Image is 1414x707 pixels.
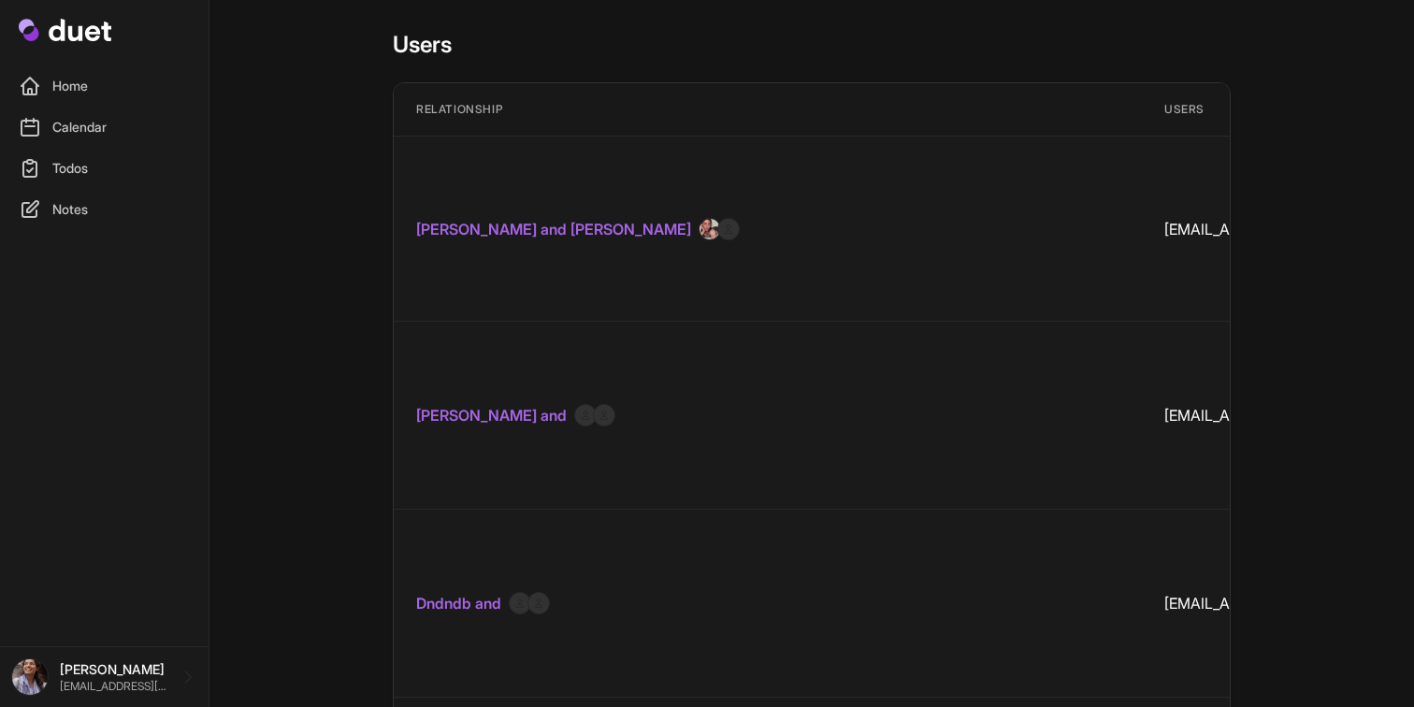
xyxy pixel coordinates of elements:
a: [PERSON_NAME] and [PERSON_NAME] [416,218,691,240]
img: 6991e956c255715c92f44446385bd47c.jpg [699,218,721,240]
th: Relationship [394,83,1142,137]
p: [PERSON_NAME] [60,660,167,679]
a: Notes [11,191,197,228]
a: [PERSON_NAME] [EMAIL_ADDRESS][DOMAIN_NAME] [11,658,197,696]
p: [EMAIL_ADDRESS][DOMAIN_NAME] [60,679,167,694]
h1: Users [393,30,1231,60]
a: [PERSON_NAME] and [416,404,567,426]
a: Calendar [11,108,197,146]
img: IMG_7956.png [11,658,49,696]
a: Home [11,67,197,105]
a: Todos [11,150,197,187]
a: Dndndb and [416,592,501,614]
